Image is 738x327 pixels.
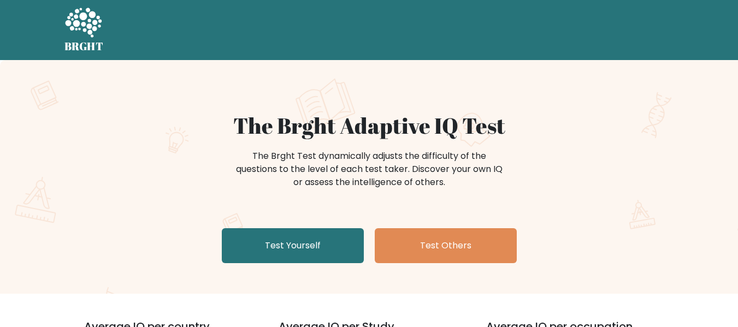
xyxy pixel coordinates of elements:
[64,4,104,56] a: BRGHT
[103,112,636,139] h1: The Brght Adaptive IQ Test
[222,228,364,263] a: Test Yourself
[64,40,104,53] h5: BRGHT
[375,228,517,263] a: Test Others
[233,150,506,189] div: The Brght Test dynamically adjusts the difficulty of the questions to the level of each test take...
